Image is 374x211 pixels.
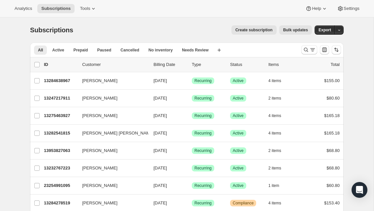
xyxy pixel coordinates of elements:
[268,131,281,136] span: 4 items
[331,61,340,68] p: Total
[15,6,32,11] span: Analytics
[52,47,64,53] span: Active
[194,131,212,136] span: Recurring
[82,61,148,68] p: Customer
[153,148,167,153] span: [DATE]
[268,78,281,83] span: 4 items
[37,4,75,13] button: Subscriptions
[44,164,340,173] div: 13232767223[PERSON_NAME][DATE]SuccessRecurringSuccessActive2 items$68.80
[268,111,289,120] button: 4 items
[268,146,289,155] button: 2 items
[153,166,167,170] span: [DATE]
[44,111,340,120] div: 13275463927[PERSON_NAME][DATE]SuccessRecurringSuccessActive4 items$165.18
[194,148,212,153] span: Recurring
[268,198,289,208] button: 4 items
[233,96,244,101] span: Active
[235,27,273,33] span: Create subscription
[44,182,77,189] p: 23254991095
[344,6,359,11] span: Settings
[268,183,279,188] span: 1 item
[41,6,71,11] span: Subscriptions
[78,198,144,208] button: [PERSON_NAME]
[82,200,118,206] span: [PERSON_NAME]
[268,76,289,85] button: 4 items
[153,183,167,188] span: [DATE]
[44,147,77,154] p: 13953827063
[44,146,340,155] div: 13953827063[PERSON_NAME][DATE]SuccessRecurringSuccessActive2 items$68.80
[78,163,144,173] button: [PERSON_NAME]
[194,113,212,118] span: Recurring
[268,129,289,138] button: 4 items
[153,96,167,101] span: [DATE]
[73,47,88,53] span: Prepaid
[233,166,244,171] span: Active
[326,166,340,170] span: $68.80
[233,148,244,153] span: Active
[82,182,118,189] span: [PERSON_NAME]
[319,27,331,33] span: Export
[44,165,77,171] p: 13232767223
[233,113,244,118] span: Active
[78,145,144,156] button: [PERSON_NAME]
[268,94,289,103] button: 2 items
[312,6,321,11] span: Help
[324,200,340,205] span: $153.40
[233,131,244,136] span: Active
[268,200,281,206] span: 4 items
[194,183,212,188] span: Recurring
[333,4,363,13] button: Settings
[315,25,335,35] button: Export
[268,113,281,118] span: 4 items
[97,47,111,53] span: Paused
[78,75,144,86] button: [PERSON_NAME]
[324,113,340,118] span: $165.18
[153,78,167,83] span: [DATE]
[194,200,212,206] span: Recurring
[11,4,36,13] button: Analytics
[268,164,289,173] button: 2 items
[326,183,340,188] span: $60.80
[352,182,367,198] div: Open Intercom Messenger
[78,110,144,121] button: [PERSON_NAME]
[78,128,144,138] button: [PERSON_NAME] [PERSON_NAME]
[279,25,312,35] button: Bulk updates
[324,131,340,136] span: $165.18
[44,61,77,68] p: ID
[30,26,73,34] span: Subscriptions
[44,198,340,208] div: 13284278519[PERSON_NAME][DATE]SuccessRecurringWarningCompliance4 items$153.40
[268,96,281,101] span: 2 items
[153,61,187,68] p: Billing Date
[44,129,340,138] div: 13282541815[PERSON_NAME] [PERSON_NAME][DATE]SuccessRecurringSuccessActive4 items$165.18
[82,147,118,154] span: [PERSON_NAME]
[332,45,341,54] button: Sort the results
[82,95,118,102] span: [PERSON_NAME]
[283,27,308,33] span: Bulk updates
[82,77,118,84] span: [PERSON_NAME]
[44,95,77,102] p: 13247217911
[80,6,90,11] span: Tools
[120,47,139,53] span: Cancelled
[194,78,212,83] span: Recurring
[44,94,340,103] div: 13247217911[PERSON_NAME][DATE]SuccessRecurringSuccessActive2 items$80.60
[78,93,144,104] button: [PERSON_NAME]
[44,181,340,190] div: 23254991095[PERSON_NAME][DATE]SuccessRecurringSuccessActive1 item$60.80
[153,113,167,118] span: [DATE]
[194,166,212,171] span: Recurring
[44,112,77,119] p: 13275463927
[230,61,263,68] p: Status
[44,76,340,85] div: 13284638967[PERSON_NAME][DATE]SuccessRecurringSuccessActive4 items$155.00
[182,47,209,53] span: Needs Review
[44,200,77,206] p: 13284278519
[301,4,331,13] button: Help
[194,96,212,101] span: Recurring
[233,183,244,188] span: Active
[44,130,77,136] p: 13282541815
[268,181,287,190] button: 1 item
[192,61,225,68] div: Type
[233,78,244,83] span: Active
[326,148,340,153] span: $68.80
[44,77,77,84] p: 13284638967
[268,148,281,153] span: 2 items
[214,45,224,55] button: Create new view
[301,45,317,54] button: Search and filter results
